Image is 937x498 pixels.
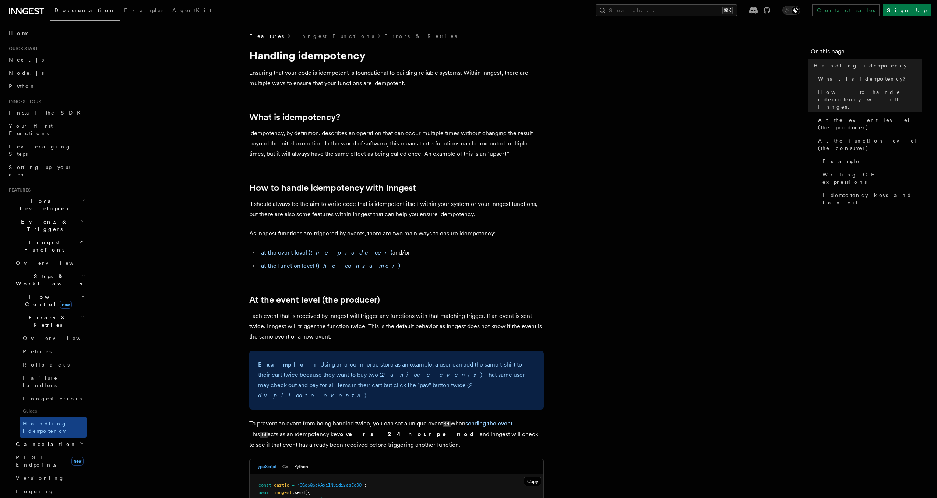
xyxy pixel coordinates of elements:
span: ; [364,483,367,488]
button: Inngest Functions [6,236,87,256]
button: Copy [524,477,541,486]
a: Sign Up [883,4,931,16]
span: Example [822,158,860,165]
strong: Example: [258,361,320,368]
a: Home [6,27,87,40]
span: Inngest Functions [6,239,80,253]
button: Toggle dark mode [782,6,800,15]
div: Inngest Functions [6,256,87,498]
a: AgentKit [168,2,216,20]
a: Your first Functions [6,119,87,140]
span: const [258,483,271,488]
span: await [258,490,271,495]
a: Install the SDK [6,106,87,119]
span: How to handle idempotency with Inngest [818,88,922,111]
span: new [71,457,84,466]
button: Search...⌘K [596,4,737,16]
span: Install the SDK [9,110,85,116]
span: Cancellation [13,441,77,448]
span: Steps & Workflows [13,273,82,287]
em: 2 duplicate events [258,382,472,399]
span: Failure handlers [23,375,58,388]
span: Setting up your app [9,164,72,178]
span: Your first Functions [9,123,53,136]
span: Flow Control [13,293,81,308]
span: Idempotency keys and fan-out [822,192,922,206]
span: .send [292,490,305,495]
a: At the function level (the consumer) [815,134,922,155]
kbd: ⌘K [722,7,733,14]
a: At the event level (the producer) [249,295,380,305]
a: Contact sales [812,4,880,16]
a: Retries [20,345,87,358]
em: 2 unique events [381,371,480,378]
span: Versioning [16,475,64,481]
span: At the function level (the consumer) [818,137,922,152]
button: Events & Triggers [6,215,87,236]
a: Handling idempotency [20,417,87,438]
span: REST Endpoints [16,455,56,468]
h4: On this page [811,47,922,59]
strong: over a 24 hour period [340,431,480,438]
p: Ensuring that your code is idempotent is foundational to building reliable systems. Within Innges... [249,68,544,88]
span: What is idempotency? [818,75,911,83]
p: It should always be the aim to write code that is idempotent itself within your system or your In... [249,199,544,220]
a: Errors & Retries [384,32,457,40]
li: and/or [259,248,544,258]
button: Flow Controlnew [13,290,87,311]
span: Overview [23,335,99,341]
span: Node.js [9,70,44,76]
span: Local Development [6,197,80,212]
button: TypeScript [256,459,276,474]
span: Features [249,32,284,40]
span: Inngest tour [6,99,41,105]
a: Example [820,155,922,168]
p: Using an e-commerce store as an example, a user can add the same t-shirt to their cart twice beca... [258,360,535,401]
span: Errors & Retries [13,314,80,329]
a: Versioning [13,471,87,485]
span: Writing CEL expressions [822,171,922,186]
span: Python [9,83,36,89]
span: = [292,483,295,488]
button: Go [282,459,288,474]
span: Home [9,29,29,37]
span: 'CGo5Q5ekAxilN92d27asEoDO' [297,483,364,488]
a: How to handle idempotency with Inngest [815,85,922,113]
a: Setting up your app [6,161,87,181]
span: Next.js [9,57,44,63]
a: What is idempotency? [249,112,340,122]
a: Leveraging Steps [6,140,87,161]
p: As Inngest functions are triggered by events, there are two main ways to ensure idempotency: [249,228,544,239]
span: new [60,301,72,309]
span: Inngest errors [23,396,82,401]
a: Inngest errors [20,392,87,405]
a: Python [6,80,87,93]
span: Retries [23,348,52,354]
span: cartId [274,483,289,488]
a: Examples [120,2,168,20]
span: Logging [16,488,54,494]
a: Overview [13,256,87,270]
button: Cancellation [13,438,87,451]
a: Documentation [50,2,120,21]
em: the producer [310,249,391,256]
a: Next.js [6,53,87,66]
a: At the event level (the producer) [815,113,922,134]
button: Errors & Retries [13,311,87,332]
code: id [443,421,451,427]
p: Each event that is received by Inngest will trigger any functions with that matching trigger. If ... [249,311,544,342]
span: Rollbacks [23,362,70,368]
a: How to handle idempotency with Inngest [249,183,416,193]
span: inngest [274,490,292,495]
a: at the event level (the producer) [261,249,392,256]
button: Local Development [6,194,87,215]
span: Features [6,187,31,193]
a: Rollbacks [20,358,87,371]
a: What is idempotency? [815,72,922,85]
span: Guides [20,405,87,417]
span: ({ [305,490,310,495]
a: Node.js [6,66,87,80]
a: Writing CEL expressions [820,168,922,189]
span: At the event level (the producer) [818,116,922,131]
span: Examples [124,7,163,13]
